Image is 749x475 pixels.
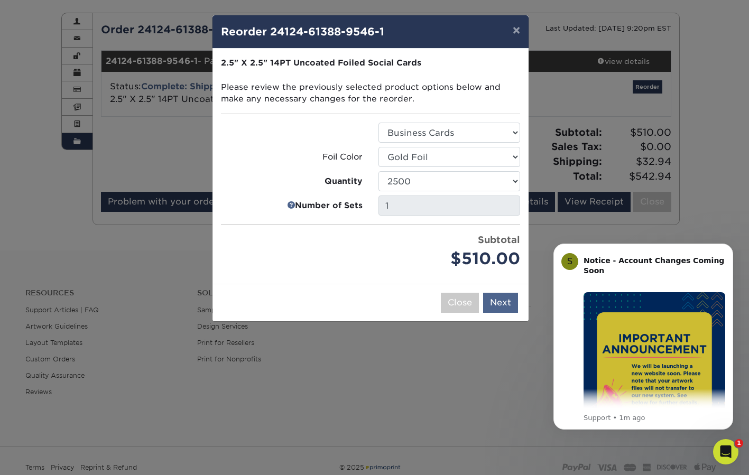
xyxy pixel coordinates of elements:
button: Next [483,293,518,313]
strong: Quantity [325,175,363,188]
iframe: Intercom notifications message [538,230,749,470]
label: Foil Color [221,151,363,163]
button: Close [441,293,479,313]
iframe: Intercom live chat [713,439,738,464]
span: 1 [735,439,743,448]
button: × [504,15,529,45]
strong: Number of Sets [295,200,363,212]
strong: 2.5" X 2.5" 14PT Uncoated Foiled Social Cards [221,58,421,68]
h4: Reorder 24124-61388-9546-1 [221,24,520,40]
p: Please review the previously selected product options below and make any necessary changes for th... [221,57,520,105]
strong: Subtotal [478,234,520,245]
div: $510.00 [378,247,520,271]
